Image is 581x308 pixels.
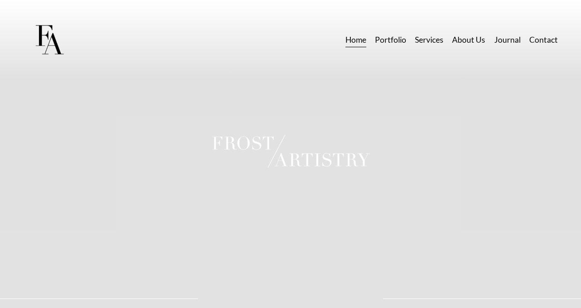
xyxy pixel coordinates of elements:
[452,32,485,48] a: About Us
[345,32,366,48] a: Home
[375,32,406,48] a: Portfolio
[494,32,521,48] a: Journal
[529,32,558,48] a: Contact
[23,14,75,66] img: Frost Artistry
[415,32,443,48] a: Services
